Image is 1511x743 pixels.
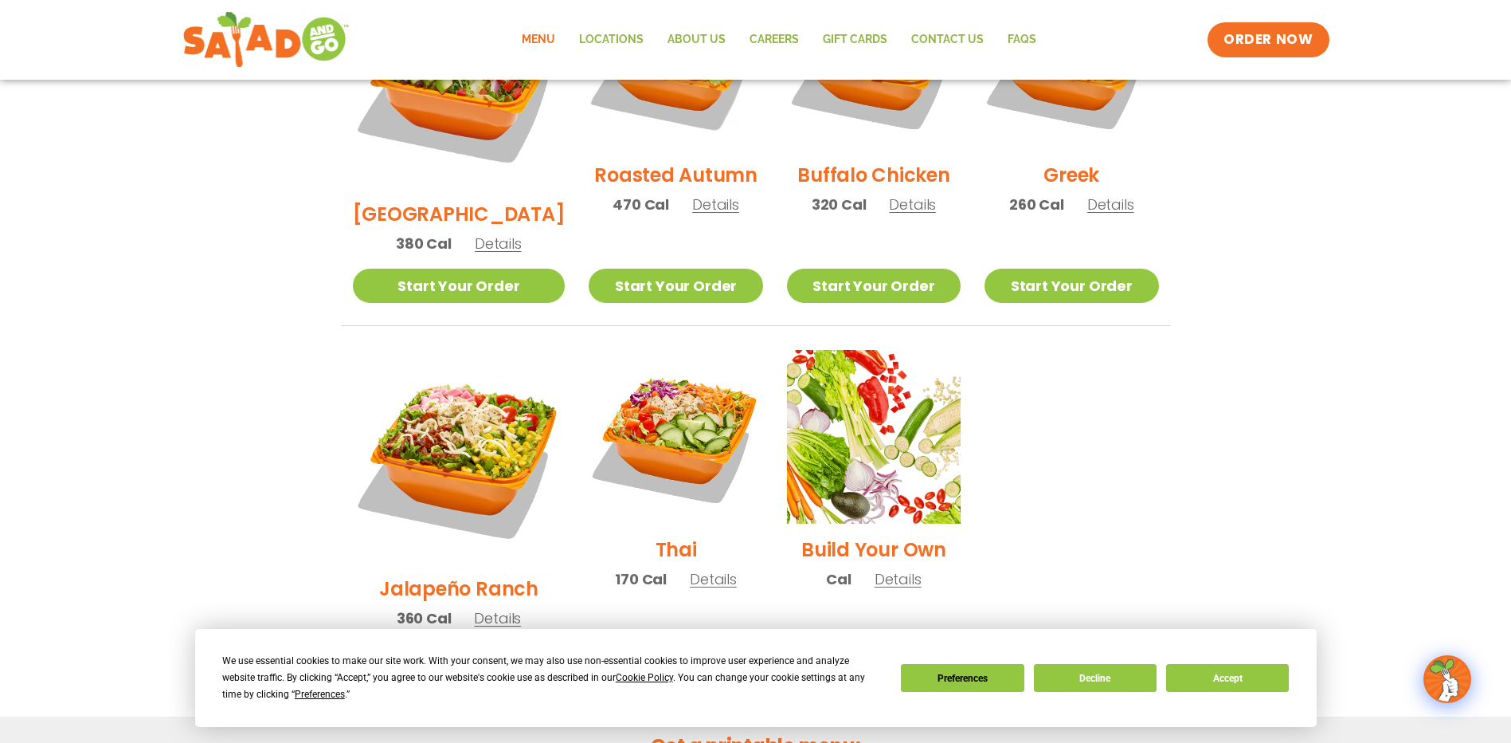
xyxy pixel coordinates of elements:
a: Contact Us [899,22,996,58]
div: Cookie Consent Prompt [195,629,1317,727]
span: 170 Cal [615,568,667,590]
h2: Thai [656,536,697,564]
span: Preferences [295,689,345,700]
a: GIFT CARDS [811,22,899,58]
span: ORDER NOW [1223,30,1313,49]
a: Start Your Order [984,269,1158,303]
img: wpChatIcon [1425,657,1470,702]
div: We use essential cookies to make our site work. With your consent, we may also use non-essential ... [222,653,882,703]
span: 470 Cal [613,194,669,215]
button: Accept [1166,664,1289,692]
a: Menu [510,22,567,58]
h2: [GEOGRAPHIC_DATA] [353,200,566,228]
img: Product photo for Thai Salad [589,350,762,524]
span: Details [475,234,522,254]
span: Cookie Policy [616,672,673,683]
img: Product photo for Jalapeño Ranch Salad [353,350,566,563]
button: Preferences [901,664,1024,692]
h2: Buffalo Chicken [797,161,949,189]
span: Cal [826,568,851,590]
button: Decline [1034,664,1157,692]
span: Details [690,569,737,589]
nav: Menu [510,22,1048,58]
span: 380 Cal [396,233,452,254]
a: About Us [656,22,738,58]
span: 360 Cal [397,607,452,629]
img: Product photo for Build Your Own [787,350,961,524]
span: 260 Cal [1009,194,1064,215]
span: Details [474,608,521,628]
a: ORDER NOW [1208,22,1329,57]
span: 320 Cal [812,194,867,215]
a: Locations [567,22,656,58]
span: Details [875,569,922,589]
a: FAQs [996,22,1048,58]
img: new-SAG-logo-768×292 [182,8,350,72]
a: Careers [738,22,811,58]
span: Details [889,195,936,214]
h2: Jalapeño Ranch [379,575,538,603]
span: Details [692,195,739,214]
h2: Roasted Autumn [594,161,757,189]
a: Start Your Order [589,269,762,303]
a: Start Your Order [353,269,566,303]
a: Start Your Order [787,269,961,303]
span: Details [1087,195,1134,214]
h2: Build Your Own [801,536,946,564]
h2: Greek [1043,161,1099,189]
